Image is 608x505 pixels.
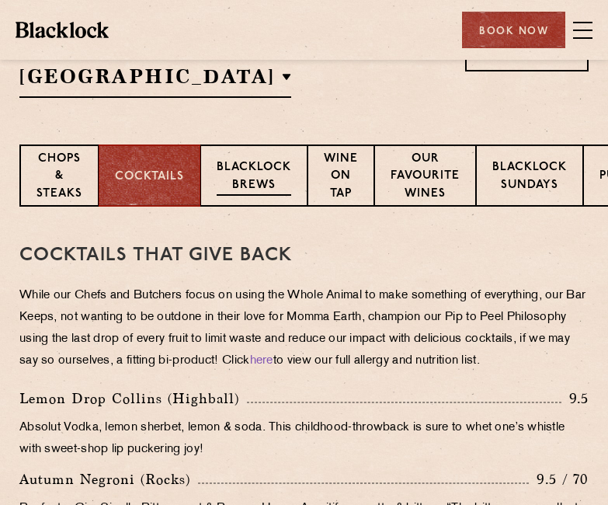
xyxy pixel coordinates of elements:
[19,417,589,461] p: Absolut Vodka, lemon sherbet, lemon & soda. This childhood-throwback is sure to whet one’s whistl...
[561,388,589,409] p: 9.5
[19,285,589,372] p: While our Chefs and Butchers focus on using the Whole Animal to make something of everything, our...
[115,169,184,186] p: Cocktails
[19,468,198,490] p: Autumn Negroni (Rocks)
[462,12,565,48] div: Book Now
[19,388,247,409] p: Lemon Drop Collins (Highball)
[19,63,291,98] h2: [GEOGRAPHIC_DATA]
[250,355,273,367] a: here
[217,159,291,196] p: Blacklock Brews
[19,246,589,266] h3: Cocktails That Give Back
[36,151,82,205] p: Chops & Steaks
[492,159,567,196] p: Blacklock Sundays
[324,151,358,205] p: Wine on Tap
[16,22,109,37] img: BL_Textured_Logo-footer-cropped.svg
[391,151,460,205] p: Our favourite wines
[529,469,589,489] p: 9.5 / 70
